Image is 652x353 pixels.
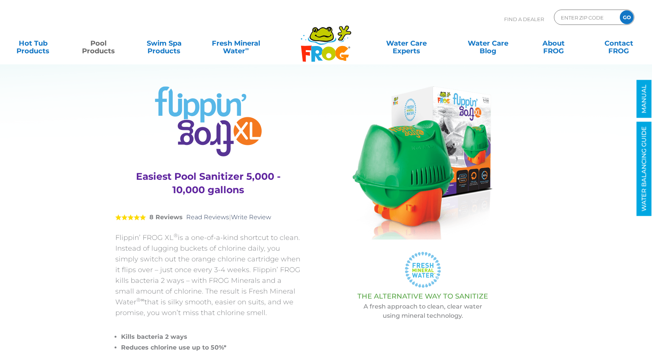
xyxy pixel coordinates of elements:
div: | [115,202,301,232]
sup: ®∞ [136,297,144,303]
li: Reduces chlorine use up to 50%* [121,342,301,353]
a: Write Review [231,213,271,221]
a: Water CareBlog [462,36,513,51]
a: AboutFROG [528,36,579,51]
input: GO [620,10,634,24]
a: WATER BALANCING GUIDE [637,122,652,216]
span: 5 [115,214,146,220]
p: A fresh approach to clean, clear water using mineral technology. [320,302,525,320]
sup: ® [174,232,178,238]
p: Flippin’ FROG XL is a one-of-a-kind shortcut to clean. Instead of lugging buckets of chlorine dai... [115,232,301,318]
a: ContactFROG [593,36,644,51]
a: Swim SpaProducts [139,36,190,51]
h3: THE ALTERNATIVE WAY TO SANITIZE [320,292,525,300]
li: Kills bacteria 2 ways [121,332,301,342]
a: Read Reviews [186,213,229,221]
a: PoolProducts [73,36,124,51]
a: Hot TubProducts [8,36,59,51]
h3: Easiest Pool Sanitizer 5,000 - 10,000 gallons [125,170,292,197]
sup: ∞ [245,46,249,52]
a: Water CareExperts [365,36,448,51]
p: Find A Dealer [504,10,544,29]
img: Frog Products Logo [297,15,355,62]
strong: 8 Reviews [149,213,183,221]
img: Product Logo [155,86,262,156]
a: Fresh MineralWater∞ [204,36,268,51]
a: MANUAL [637,80,652,118]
